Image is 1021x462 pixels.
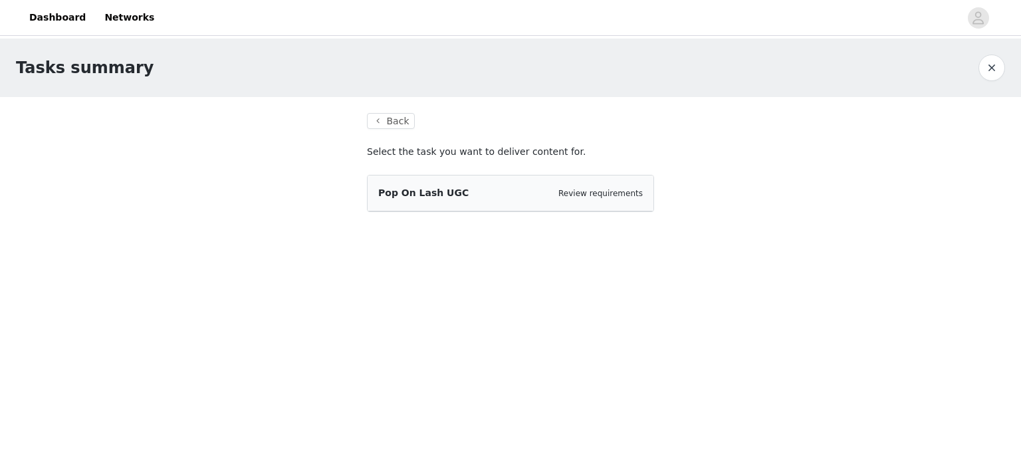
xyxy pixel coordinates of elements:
[21,3,94,33] a: Dashboard
[96,3,162,33] a: Networks
[367,145,654,159] p: Select the task you want to deliver content for.
[972,7,984,29] div: avatar
[367,113,415,129] button: Back
[378,187,469,198] span: Pop On Lash UGC
[558,189,643,198] a: Review requirements
[16,56,154,80] h1: Tasks summary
